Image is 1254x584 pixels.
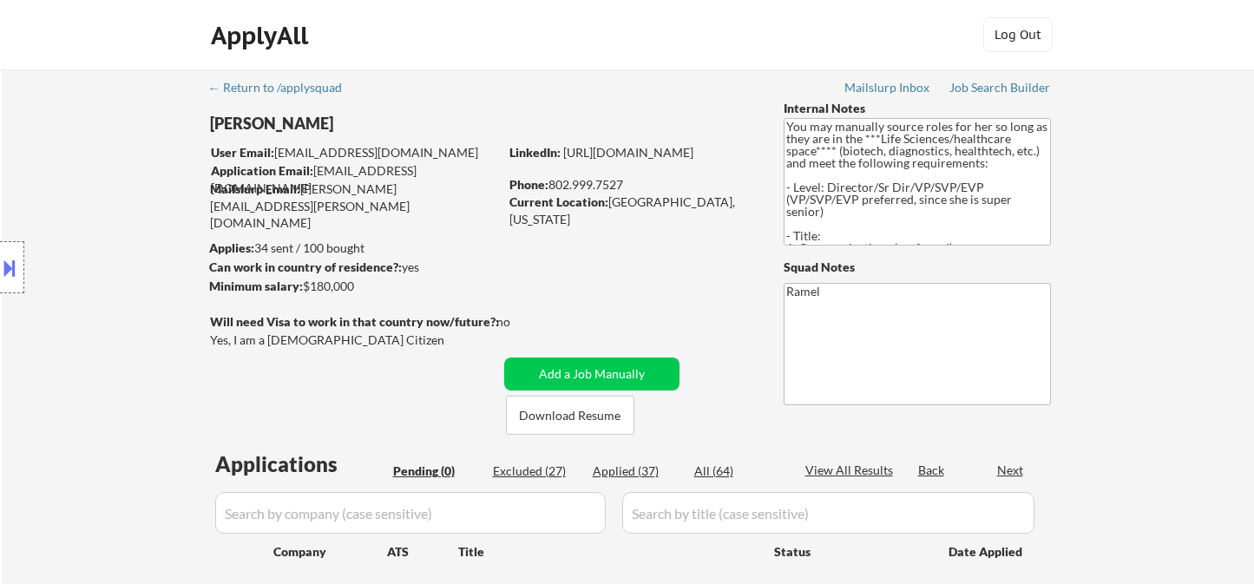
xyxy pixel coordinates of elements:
div: Status [774,535,923,567]
strong: Will need Visa to work in that country now/future?: [210,314,499,329]
div: ATS [387,543,458,561]
div: no [496,313,546,331]
div: Yes, I am a [DEMOGRAPHIC_DATA] Citizen [210,331,503,349]
div: Mailslurp Inbox [844,82,931,94]
input: Search by company (case sensitive) [215,492,606,534]
button: Download Resume [506,396,634,435]
a: ← Return to /applysquad [208,81,358,98]
div: All (64) [694,463,781,480]
a: Job Search Builder [949,81,1051,98]
div: Date Applied [949,543,1025,561]
div: Title [458,543,758,561]
div: [GEOGRAPHIC_DATA], [US_STATE] [509,194,755,227]
div: Internal Notes [784,100,1051,117]
input: Search by title (case sensitive) [622,492,1034,534]
div: ← Return to /applysquad [208,82,358,94]
div: [PERSON_NAME][EMAIL_ADDRESS][PERSON_NAME][DOMAIN_NAME] [210,180,498,232]
div: Back [918,462,946,479]
strong: Current Location: [509,194,608,209]
div: Pending (0) [393,463,480,480]
div: 802.999.7527 [509,176,755,194]
strong: Phone: [509,177,548,192]
div: [EMAIL_ADDRESS][DOMAIN_NAME] [211,162,498,196]
div: [EMAIL_ADDRESS][DOMAIN_NAME] [211,144,498,161]
strong: LinkedIn: [509,145,561,160]
div: Company [273,543,387,561]
div: $180,000 [209,278,498,295]
div: View All Results [805,462,898,479]
a: Mailslurp Inbox [844,81,931,98]
a: [URL][DOMAIN_NAME] [563,145,693,160]
div: Next [997,462,1025,479]
div: Excluded (27) [493,463,580,480]
div: 34 sent / 100 bought [209,240,498,257]
div: Applications [215,454,387,475]
button: Log Out [983,17,1053,52]
div: [PERSON_NAME] [210,113,567,135]
button: Add a Job Manually [504,358,680,390]
div: Job Search Builder [949,82,1051,94]
div: ApplyAll [211,21,313,50]
div: yes [209,259,493,276]
div: Applied (37) [593,463,680,480]
div: Squad Notes [784,259,1051,276]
